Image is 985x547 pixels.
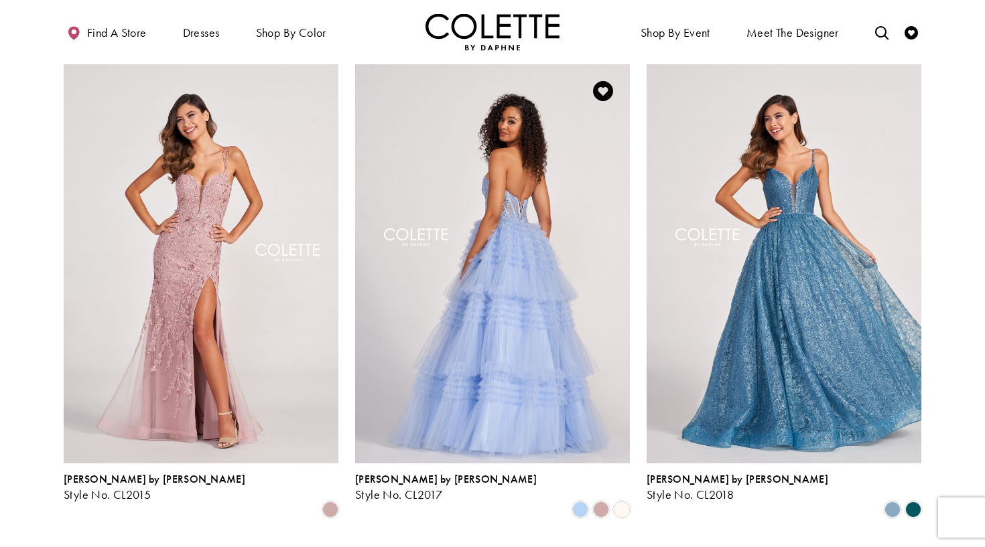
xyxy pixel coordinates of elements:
a: Add to Wishlist [589,77,617,105]
a: Visit Colette by Daphne Style No. CL2018 Page [647,64,921,463]
i: Spruce [905,501,921,518]
div: Colette by Daphne Style No. CL2017 [355,473,537,501]
a: Toggle search [872,13,892,50]
span: Shop by color [253,13,330,50]
i: Periwinkle [572,501,588,518]
span: Style No. CL2017 [355,487,442,502]
div: Colette by Daphne Style No. CL2018 [647,473,828,501]
span: Dresses [183,26,220,40]
span: [PERSON_NAME] by [PERSON_NAME] [355,472,537,486]
a: Visit Home Page [425,13,560,50]
img: Colette by Daphne [425,13,560,50]
a: Find a store [64,13,149,50]
i: Dusty Rose [322,501,338,518]
span: [PERSON_NAME] by [PERSON_NAME] [64,472,245,486]
a: Visit Colette by Daphne Style No. CL2017 Page [355,64,630,463]
span: Style No. CL2018 [647,487,734,502]
span: Shop by color [256,26,326,40]
a: Meet the designer [743,13,842,50]
i: Diamond White [614,501,630,518]
i: Dusty Rose [593,501,609,518]
span: [PERSON_NAME] by [PERSON_NAME] [647,472,828,486]
span: Shop By Event [637,13,714,50]
div: Colette by Daphne Style No. CL2015 [64,473,245,501]
span: Meet the designer [746,26,839,40]
i: Dusty Blue [884,501,901,518]
span: Shop By Event [641,26,710,40]
span: Dresses [180,13,223,50]
span: Find a store [87,26,147,40]
a: Visit Colette by Daphne Style No. CL2015 Page [64,64,338,463]
span: Style No. CL2015 [64,487,151,502]
a: Check Wishlist [901,13,921,50]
